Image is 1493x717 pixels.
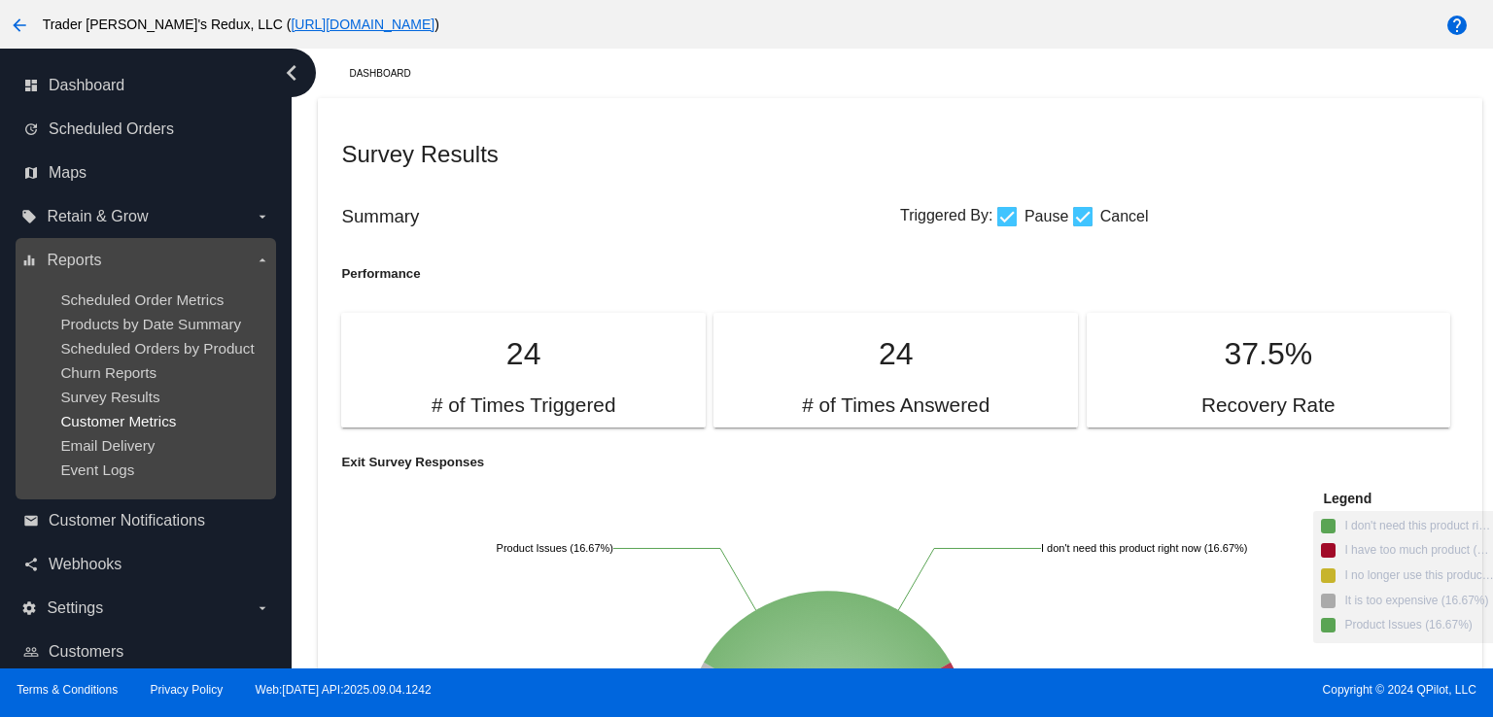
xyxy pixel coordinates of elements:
a: map Maps [23,157,270,188]
i: equalizer [21,253,37,268]
i: dashboard [23,78,39,93]
span: Customers [49,643,123,661]
a: Privacy Policy [151,683,224,697]
span: Maps [49,164,87,182]
span: Trader [PERSON_NAME]'s Redux, LLC ( ) [43,17,439,32]
h2: # of Times Answered [802,393,990,418]
a: Terms & Conditions [17,683,118,697]
p: 37.5% [1110,336,1427,372]
a: Scheduled Orders by Product [60,340,254,357]
i: arrow_drop_down [255,209,270,224]
span: Customer Notifications [49,512,205,529]
h2: # of Times Triggered [432,393,616,418]
p: 24 [737,336,1054,372]
i: settings [21,600,37,616]
text: Product Issues (16.67%) [497,542,613,554]
a: update Scheduled Orders [23,114,270,145]
h3: Summary [341,206,900,227]
span: Triggered By: [900,207,992,223]
span: Legend [1323,491,1371,506]
a: Event Logs [60,461,134,478]
a: dashboard Dashboard [23,70,270,101]
a: Survey Results [60,389,159,405]
span: Retain & Grow [47,208,148,225]
i: people_outline [23,644,39,660]
i: arrow_drop_down [255,600,270,616]
span: Cancel [1100,205,1149,228]
a: [URL][DOMAIN_NAME] [291,17,434,32]
h2: Recovery Rate [1201,393,1336,418]
i: arrow_drop_down [255,253,270,268]
a: Churn Reports [60,364,156,381]
i: chevron_left [276,57,307,88]
i: share [23,557,39,572]
a: Dashboard [349,58,428,88]
a: Scheduled Order Metrics [60,291,224,308]
span: Reports [47,252,101,269]
span: Settings [47,599,103,617]
mat-icon: arrow_back [8,14,31,37]
span: Scheduled Orders [49,120,174,138]
span: Pause [1024,205,1068,228]
a: Customer Metrics [60,413,176,429]
a: email Customer Notifications [23,505,270,536]
a: people_outline Customers [23,636,270,667]
text: I don't need this product right now (16.67%) [1041,542,1247,554]
span: Webhooks [49,556,122,573]
i: email [23,513,39,529]
a: Email Delivery [60,437,155,454]
a: share Webhooks [23,549,270,580]
i: local_offer [21,209,37,224]
h5: Performance [341,266,900,281]
i: map [23,165,39,181]
a: Products by Date Summary [60,316,241,332]
h2: Survey Results [341,141,900,168]
i: update [23,121,39,137]
h5: Exit Survey Responses [341,455,900,469]
span: Copyright © 2024 QPilot, LLC [763,683,1476,697]
mat-icon: help [1445,14,1469,37]
span: Dashboard [49,77,124,94]
p: 24 [365,336,681,372]
a: Web:[DATE] API:2025.09.04.1242 [256,683,432,697]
